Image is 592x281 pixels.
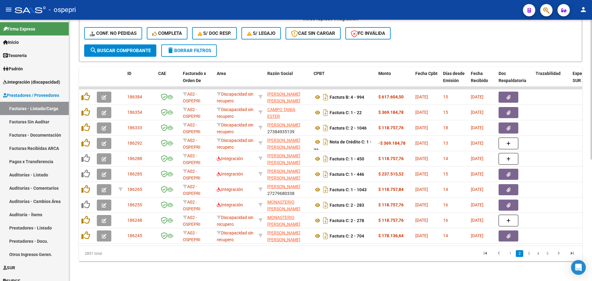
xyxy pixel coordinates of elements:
[322,185,330,195] i: Descargar documento
[217,187,243,192] span: Integración
[183,200,200,212] span: A02 - OSPEPRI
[267,168,309,181] div: 27290275348
[443,141,448,146] span: 13
[330,187,367,192] strong: Factura C: 1 - 1043
[322,216,330,225] i: Descargar documento
[471,218,483,223] span: [DATE]
[566,250,578,257] a: go to last page
[217,107,253,119] span: Discapacidad sin recupero
[152,31,182,36] span: Completa
[415,141,428,146] span: [DATE]
[506,248,515,259] li: page 1
[471,110,483,115] span: [DATE]
[441,67,468,94] datatable-header-cell: Días desde Emisión
[415,171,428,176] span: [DATE]
[544,250,551,257] a: 5
[415,110,428,115] span: [DATE]
[267,71,293,76] span: Razón Social
[443,202,448,207] span: 16
[156,67,180,94] datatable-header-cell: CAE
[351,31,385,36] span: FC Inválida
[3,79,60,85] span: Integración (discapacidad)
[183,71,206,83] span: Facturado x Orden De
[471,94,483,99] span: [DATE]
[183,122,200,134] span: A02 - OSPEPRI
[183,215,200,227] span: A02 - OSPEPRI
[5,6,12,13] mat-icon: menu
[267,92,300,104] span: [PERSON_NAME] [PERSON_NAME]
[443,233,448,238] span: 14
[90,31,137,36] span: Conf. no pedidas
[217,202,243,207] span: Integración
[507,250,514,257] a: 1
[443,94,448,99] span: 15
[516,250,523,257] a: 2
[198,31,232,36] span: S/ Doc Resp.
[378,156,404,161] strong: $ 118.757,76
[471,202,483,207] span: [DATE]
[378,110,404,115] strong: $ 369.184,78
[443,125,448,130] span: 18
[378,187,404,192] strong: $ 118.757,84
[217,230,253,242] span: Discapacidad sin recupero
[378,125,404,130] strong: $ 118.757,76
[322,200,330,210] i: Descargar documento
[183,92,200,104] span: A02 - OSPEPRI
[3,264,15,271] span: SUR
[536,71,561,76] span: Trazabilidad
[553,250,565,257] a: go to next page
[314,139,372,153] strong: Nota de Crédito C: 1 - 72
[267,137,309,150] div: 27290275348
[330,218,364,223] strong: Factura C: 2 - 278
[330,126,367,130] strong: Factura C: 2 - 1046
[286,27,341,39] button: CAE SIN CARGAR
[376,67,413,94] datatable-header-cell: Monto
[49,3,76,17] span: - ospepri
[471,125,483,130] span: [DATE]
[330,233,364,238] strong: Factura C: 2 - 704
[267,138,300,150] span: [PERSON_NAME] [PERSON_NAME]
[330,203,364,208] strong: Factura C: 2 - 283
[183,169,200,181] span: A02 - OSPEPRI
[378,94,404,99] strong: $ 617.604,50
[183,107,200,119] span: A02 - OSPEPRI
[84,44,156,57] button: Buscar Comprobante
[415,187,428,192] span: [DATE]
[267,230,300,242] span: [PERSON_NAME] [PERSON_NAME]
[3,52,27,59] span: Tesorería
[158,71,166,76] span: CAE
[471,187,483,192] span: [DATE]
[443,71,465,83] span: Días desde Emisión
[443,156,448,161] span: 14
[378,233,404,238] strong: $ 178.136,64
[415,125,428,130] span: [DATE]
[267,91,309,104] div: 23339173389
[322,123,330,133] i: Descargar documento
[322,154,330,164] i: Descargar documento
[127,187,142,192] span: 186265
[267,122,300,127] span: [PERSON_NAME]
[378,171,404,176] strong: $ 237.515,52
[125,67,156,94] datatable-header-cell: ID
[471,71,488,83] span: Fecha Recibido
[534,250,542,257] a: 4
[79,246,179,261] div: 2851 total
[267,184,300,189] span: [PERSON_NAME]
[322,108,330,118] i: Descargar documento
[161,44,217,57] button: Borrar Filtros
[217,122,253,134] span: Discapacidad sin recupero
[524,248,533,259] li: page 3
[183,153,200,165] span: A02 - OSPEPRI
[322,92,330,102] i: Descargar documento
[330,110,362,115] strong: Factura C: 1 - 22
[330,172,364,177] strong: Factura C: 1 - 446
[267,122,309,134] div: 27384935139
[127,218,142,223] span: 186248
[217,215,253,227] span: Discapacidad sin recupero
[247,31,275,36] span: S/ legajo
[415,71,438,76] span: Fecha Cpbt
[443,171,448,176] span: 15
[217,138,253,150] span: Discapacidad sin recupero
[378,71,391,76] span: Monto
[479,250,491,257] a: go to first page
